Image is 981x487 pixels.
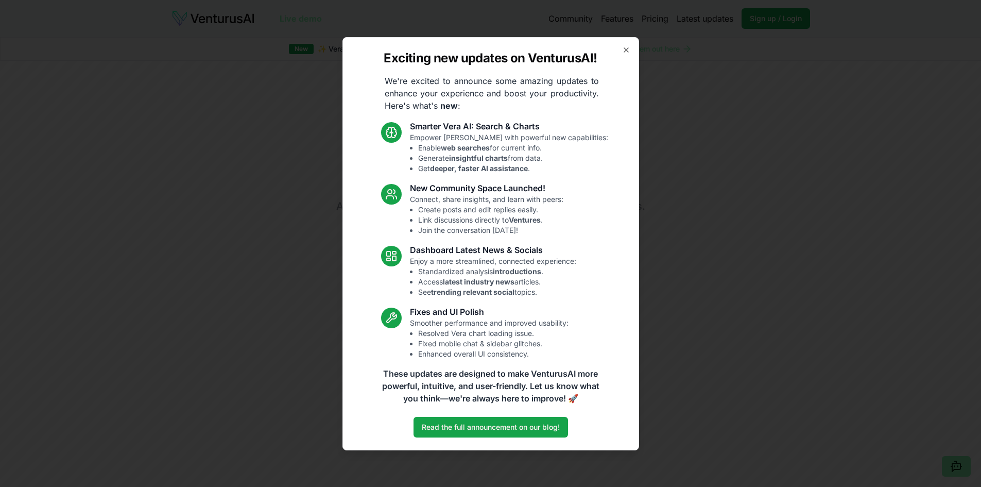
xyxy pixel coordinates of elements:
[410,194,563,236] p: Connect, share insights, and learn with peers:
[410,244,576,256] h3: Dashboard Latest News & Socials
[418,205,563,215] li: Create posts and edit replies easily.
[418,225,563,236] li: Join the conversation [DATE]!
[376,75,607,112] p: We're excited to announce some amazing updates to enhance your experience and boost your producti...
[418,266,576,277] li: Standardized analysis .
[410,132,608,174] p: Empower [PERSON_NAME] with powerful new capabilities:
[431,288,514,296] strong: trending relevant social
[375,367,606,405] p: These updates are designed to make VenturusAI more powerful, intuitive, and user-friendly. Let us...
[493,267,541,276] strong: introductions
[418,287,576,297] li: See topics.
[410,182,563,194] h3: New Community Space Launched!
[418,215,563,225] li: Link discussions directly to .
[410,120,608,132] h3: Smarter Vera AI: Search & Charts
[509,215,541,224] strong: Ventures
[418,153,608,163] li: Generate from data.
[384,50,597,66] h2: Exciting new updates on VenturusAI!
[441,143,490,152] strong: web searches
[418,277,576,287] li: Access articles.
[449,154,508,162] strong: insightful charts
[410,256,576,297] p: Enjoy a more streamlined, connected experience:
[440,100,458,111] strong: new
[418,143,608,153] li: Enable for current info.
[430,164,528,173] strong: deeper, faster AI assistance
[410,318,569,359] p: Smoother performance and improved usability:
[443,277,514,286] strong: latest industry news
[418,328,569,339] li: Resolved Vera chart loading issue.
[414,417,568,438] a: Read the full announcement on our blog!
[418,339,569,349] li: Fixed mobile chat & sidebar glitches.
[418,349,569,359] li: Enhanced overall UI consistency.
[410,306,569,318] h3: Fixes and UI Polish
[418,163,608,174] li: Get .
